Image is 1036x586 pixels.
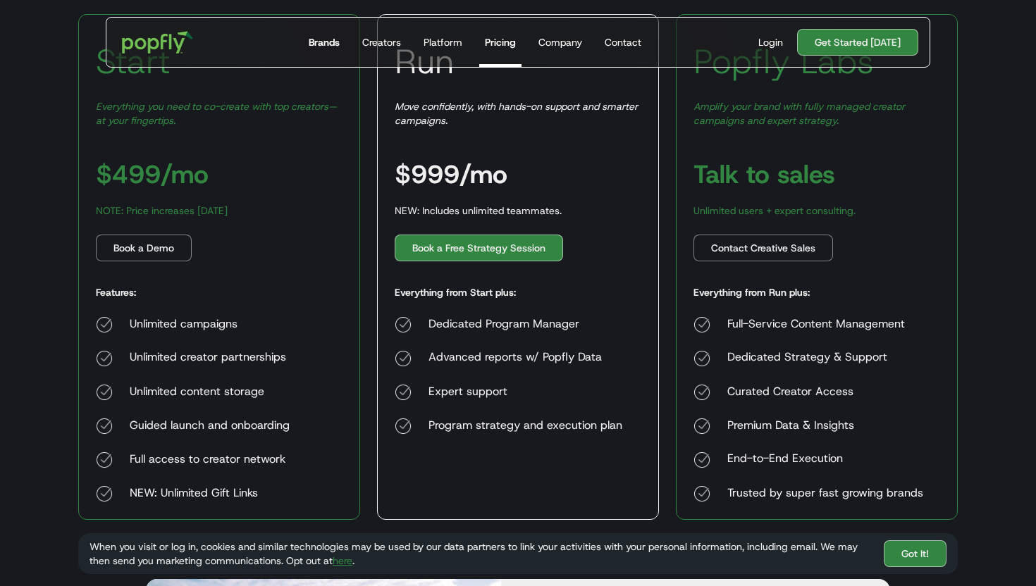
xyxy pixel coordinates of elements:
[130,350,290,367] div: Unlimited creator partnerships
[112,21,203,63] a: home
[727,485,923,502] div: Trusted by super fast growing brands
[130,316,290,333] div: Unlimited campaigns
[395,285,516,299] h5: Everything from Start plus:
[395,40,454,82] h3: Run
[96,235,192,261] a: Book a Demo
[693,100,905,127] em: Amplify your brand with fully managed creator campaigns and expert strategy.
[333,554,352,567] a: here
[96,204,228,218] div: NOTE: Price increases [DATE]
[485,35,516,49] div: Pricing
[533,18,588,67] a: Company
[395,161,507,187] h3: $999/mo
[538,35,582,49] div: Company
[693,204,856,218] div: Unlimited users + expert consulting.
[395,100,638,127] em: Move confidently, with hands-on support and smarter campaigns.
[113,241,174,255] div: Book a Demo
[96,161,209,187] h3: $499/mo
[303,18,345,67] a: Brands
[428,350,622,367] div: Advanced reports w/ Popfly Data
[412,241,545,255] div: Book a Free Strategy Session
[428,418,622,435] div: Program strategy and execution plan
[758,35,783,49] div: Login
[96,40,171,82] h3: Start
[428,316,622,333] div: Dedicated Program Manager
[753,35,789,49] a: Login
[130,418,290,435] div: Guided launch and onboarding
[90,540,872,568] div: When you visit or log in, cookies and similar technologies may be used by our data partners to li...
[130,384,290,401] div: Unlimited content storage
[884,540,946,567] a: Got It!
[130,451,290,468] div: Full access to creator network
[727,451,923,468] div: End-to-End Execution
[428,384,622,401] div: Expert support
[395,204,562,218] div: NEW: Includes unlimited teammates.
[418,18,468,67] a: Platform
[599,18,647,67] a: Contact
[479,18,522,67] a: Pricing
[130,485,290,502] div: NEW: Unlimited Gift Links
[727,418,923,435] div: Premium Data & Insights
[711,241,815,255] div: Contact Creative Sales
[693,161,835,187] h3: Talk to sales
[693,235,833,261] a: Contact Creative Sales
[605,35,641,49] div: Contact
[727,350,923,367] div: Dedicated Strategy & Support
[395,235,563,261] a: Book a Free Strategy Session
[96,285,136,299] h5: Features:
[357,18,407,67] a: Creators
[309,35,340,49] div: Brands
[96,100,337,127] em: Everything you need to co-create with top creators—at your fingertips.
[362,35,401,49] div: Creators
[693,285,810,299] h5: Everything from Run plus:
[424,35,462,49] div: Platform
[693,40,874,82] h3: Popfly Labs
[727,384,923,401] div: Curated Creator Access
[727,316,923,333] div: Full-Service Content Management
[797,29,918,56] a: Get Started [DATE]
